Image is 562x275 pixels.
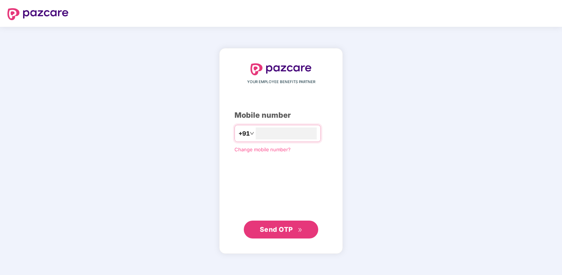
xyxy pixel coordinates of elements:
[239,129,250,138] span: +91
[260,225,293,233] span: Send OTP
[247,79,315,85] span: YOUR EMPLOYEE BENEFITS PARTNER
[250,131,254,136] span: down
[250,63,312,75] img: logo
[234,110,328,121] div: Mobile number
[244,221,318,238] button: Send OTPdouble-right
[7,8,68,20] img: logo
[234,146,291,152] a: Change mobile number?
[298,228,303,233] span: double-right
